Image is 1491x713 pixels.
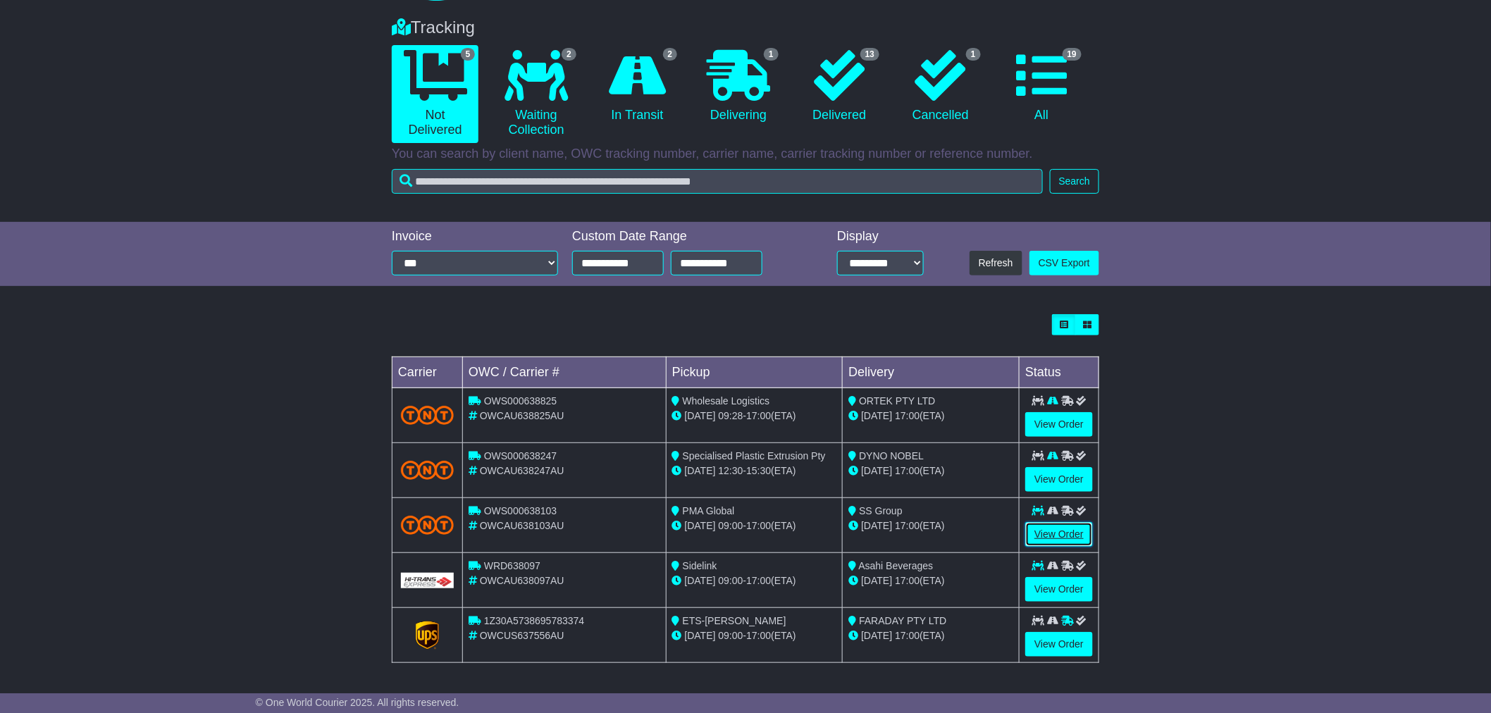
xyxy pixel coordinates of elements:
[683,450,826,461] span: Specialised Plastic Extrusion Pty
[1025,412,1093,437] a: View Order
[796,45,883,128] a: 13 Delivered
[256,697,459,708] span: © One World Courier 2025. All rights reserved.
[685,520,716,531] span: [DATE]
[998,45,1085,128] a: 19 All
[484,615,584,626] span: 1Z30A5738695783374
[859,450,924,461] span: DYNO NOBEL
[401,516,454,535] img: TNT_Domestic.png
[392,357,463,388] td: Carrier
[672,573,837,588] div: - (ETA)
[480,410,564,421] span: OWCAU638825AU
[848,573,1013,588] div: (ETA)
[484,395,557,407] span: OWS000638825
[1029,251,1099,275] a: CSV Export
[416,621,440,650] img: GetCarrierServiceLogo
[897,45,984,128] a: 1 Cancelled
[861,410,892,421] span: [DATE]
[1063,48,1082,61] span: 19
[666,357,843,388] td: Pickup
[1020,357,1099,388] td: Status
[672,409,837,423] div: - (ETA)
[764,48,779,61] span: 1
[1025,577,1093,602] a: View Order
[859,395,935,407] span: ORTEK PTY LTD
[672,464,837,478] div: - (ETA)
[401,573,454,588] img: GetCarrierServiceLogo
[895,575,920,586] span: 17:00
[480,465,564,476] span: OWCAU638247AU
[719,575,743,586] span: 09:00
[672,628,837,643] div: - (ETA)
[695,45,781,128] a: 1 Delivering
[392,147,1099,162] p: You can search by client name, OWC tracking number, carrier name, carrier tracking number or refe...
[685,630,716,641] span: [DATE]
[966,48,981,61] span: 1
[1050,169,1099,194] button: Search
[837,229,924,244] div: Display
[746,410,771,421] span: 17:00
[895,630,920,641] span: 17:00
[392,229,558,244] div: Invoice
[859,560,934,571] span: Asahi Beverages
[484,450,557,461] span: OWS000638247
[401,461,454,480] img: TNT_Domestic.png
[848,628,1013,643] div: (ETA)
[895,520,920,531] span: 17:00
[401,406,454,425] img: TNT_Domestic.png
[746,520,771,531] span: 17:00
[719,410,743,421] span: 09:28
[683,395,770,407] span: Wholesale Logistics
[562,48,576,61] span: 2
[385,18,1106,38] div: Tracking
[719,520,743,531] span: 09:00
[746,465,771,476] span: 15:30
[672,519,837,533] div: - (ETA)
[392,45,478,143] a: 5 Not Delivered
[861,630,892,641] span: [DATE]
[594,45,681,128] a: 2 In Transit
[859,505,902,516] span: SS Group
[1025,522,1093,547] a: View Order
[860,48,879,61] span: 13
[683,505,735,516] span: PMA Global
[683,560,717,571] span: Sidelink
[848,409,1013,423] div: (ETA)
[719,630,743,641] span: 09:00
[719,465,743,476] span: 12:30
[746,575,771,586] span: 17:00
[683,615,786,626] span: ETS-[PERSON_NAME]
[848,519,1013,533] div: (ETA)
[1025,467,1093,492] a: View Order
[861,465,892,476] span: [DATE]
[484,560,540,571] span: WRD638097
[861,520,892,531] span: [DATE]
[480,630,564,641] span: OWCUS637556AU
[463,357,667,388] td: OWC / Carrier #
[685,465,716,476] span: [DATE]
[895,465,920,476] span: 17:00
[746,630,771,641] span: 17:00
[572,229,798,244] div: Custom Date Range
[685,410,716,421] span: [DATE]
[848,464,1013,478] div: (ETA)
[970,251,1022,275] button: Refresh
[484,505,557,516] span: OWS000638103
[895,410,920,421] span: 17:00
[461,48,476,61] span: 5
[861,575,892,586] span: [DATE]
[685,575,716,586] span: [DATE]
[859,615,946,626] span: FARADAY PTY LTD
[663,48,678,61] span: 2
[480,520,564,531] span: OWCAU638103AU
[493,45,579,143] a: 2 Waiting Collection
[480,575,564,586] span: OWCAU638097AU
[1025,632,1093,657] a: View Order
[843,357,1020,388] td: Delivery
